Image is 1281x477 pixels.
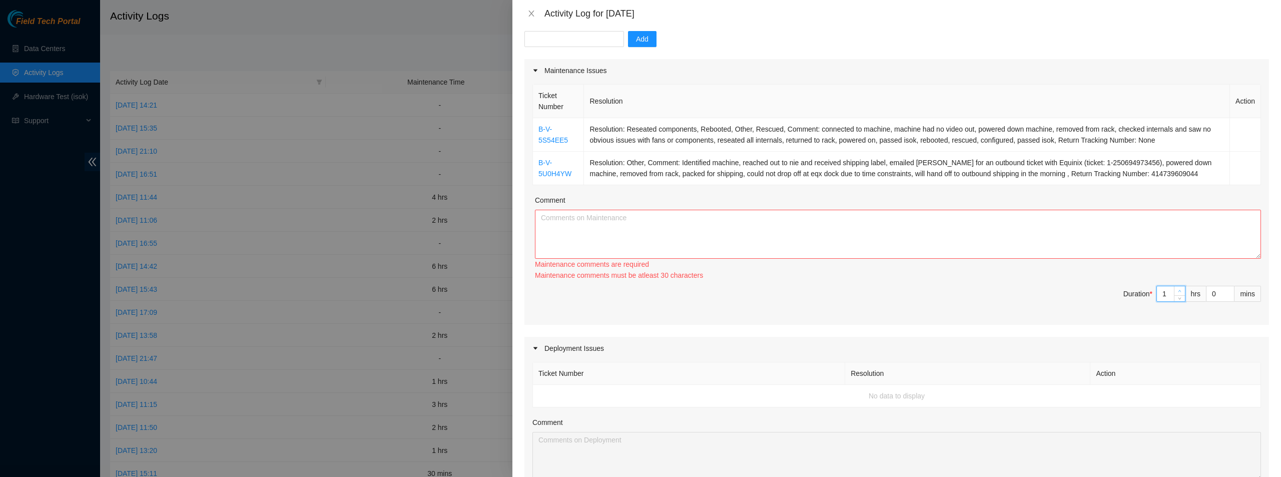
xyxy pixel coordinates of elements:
th: Ticket Number [533,85,584,118]
div: Maintenance comments must be atleast 30 characters [535,270,1261,281]
th: Ticket Number [533,362,845,385]
th: Action [1090,362,1261,385]
textarea: Comment [535,210,1261,259]
span: caret-right [532,345,538,351]
td: Resolution: Reseated components, Rebooted, Other, Rescued, Comment: connected to machine, machine... [584,118,1230,152]
a: B-V-5S54EE5 [538,125,568,144]
span: down [1177,295,1183,301]
span: Increase Value [1174,286,1185,295]
button: Add [628,31,657,47]
label: Comment [535,195,565,206]
label: Comment [532,417,563,428]
div: mins [1234,286,1261,302]
span: Decrease Value [1174,295,1185,301]
div: Duration [1123,288,1152,299]
button: Close [524,9,538,19]
td: Resolution: Other, Comment: Identified machine, reached out to nie and received shipping label, e... [584,152,1230,185]
div: Activity Log for [DATE] [544,8,1269,19]
div: Maintenance comments are required [535,259,1261,270]
span: close [527,10,535,18]
div: Maintenance Issues [524,59,1269,82]
th: Action [1230,85,1261,118]
div: Deployment Issues [524,337,1269,360]
span: caret-right [532,68,538,74]
span: Add [636,34,649,45]
div: hrs [1185,286,1206,302]
td: No data to display [533,385,1261,407]
th: Resolution [584,85,1230,118]
span: up [1177,288,1183,294]
a: B-V-5U0H4YW [538,159,571,178]
th: Resolution [845,362,1090,385]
